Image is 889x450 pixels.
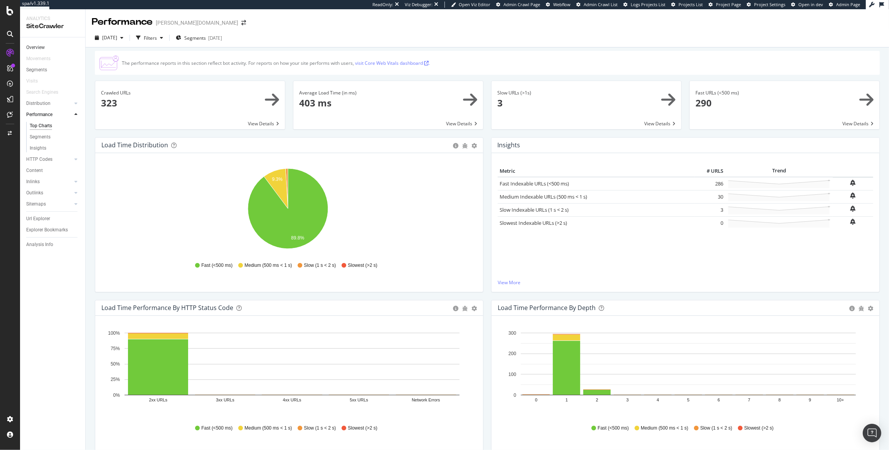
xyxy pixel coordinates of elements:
div: Viz Debugger: [405,2,433,8]
text: 3xx URLs [216,398,234,402]
img: CjTTJyXI.png [99,56,119,70]
a: Webflow [546,2,571,8]
span: Webflow [553,2,571,7]
div: [DATE] [208,35,222,41]
div: Top Charts [30,122,52,130]
span: Projects List [679,2,703,7]
a: Segments [30,133,80,141]
div: Inlinks [26,178,40,186]
button: Filters [133,32,166,44]
text: 0% [113,393,120,398]
span: Segments [184,35,206,41]
a: Sitemaps [26,200,72,208]
a: Outlinks [26,189,72,197]
a: Medium Indexable URLs (500 ms < 1 s) [500,193,587,200]
text: 200 [508,351,516,356]
div: gear [868,306,873,311]
span: Slowest (>2 s) [744,425,773,431]
text: 9.3% [272,177,283,182]
text: 89.8% [291,235,304,241]
a: Overview [26,44,80,52]
text: 100 [508,372,516,377]
span: Admin Crawl List [584,2,618,7]
text: 7 [748,398,750,402]
a: Analysis Info [26,241,80,249]
text: 5 [687,398,689,402]
span: Project Settings [754,2,785,7]
span: Slowest (>2 s) [348,425,377,431]
text: 2xx URLs [149,398,167,402]
span: Project Page [716,2,741,7]
th: Trend [726,165,833,177]
a: Project Page [709,2,741,8]
a: Slow Indexable URLs (1 s < 2 s) [500,206,569,213]
div: arrow-right-arrow-left [241,20,246,25]
a: Search Engines [26,88,66,96]
div: bug [859,306,864,311]
button: Segments[DATE] [173,32,225,44]
a: HTTP Codes [26,155,72,163]
span: Open Viz Editor [459,2,490,7]
a: visit Core Web Vitals dashboard . [355,60,430,66]
div: Visits [26,77,38,85]
span: Logs Projects List [631,2,665,7]
div: Overview [26,44,45,52]
a: Top Charts [30,122,80,130]
td: 0 [695,216,726,229]
div: Segments [30,133,51,141]
a: Admin Crawl List [576,2,618,8]
span: Admin Crawl Page [503,2,540,7]
a: Open Viz Editor [451,2,490,8]
a: Distribution [26,99,72,108]
div: Search Engines [26,88,58,96]
div: bell-plus [850,219,856,225]
a: Insights [30,144,80,152]
text: 75% [111,346,120,351]
svg: A chart. [498,328,870,418]
text: Network Errors [412,398,440,402]
text: 0 [535,398,537,402]
a: Logs Projects List [623,2,665,8]
span: Fast (<500 ms) [598,425,629,431]
div: A chart. [101,328,474,418]
div: Outlinks [26,189,43,197]
a: View More [498,279,873,286]
a: Project Settings [747,2,785,8]
span: Slow (1 s < 2 s) [700,425,732,431]
div: Performance [92,15,153,29]
text: 10+ [837,398,844,402]
text: 2 [596,398,598,402]
span: Medium (500 ms < 1 s) [244,262,292,269]
a: Fast Indexable URLs (<500 ms) [500,180,569,187]
div: ReadOnly: [372,2,393,8]
span: Fast (<500 ms) [201,425,232,431]
span: 2025 Oct. 10th [102,34,117,41]
svg: A chart. [101,165,474,255]
div: [PERSON_NAME][DOMAIN_NAME] [156,19,238,27]
div: circle-info [453,143,458,148]
span: Slow (1 s < 2 s) [304,262,336,269]
text: 5xx URLs [350,398,368,402]
div: gear [471,143,477,148]
text: 0 [514,393,516,398]
div: Analysis Info [26,241,53,249]
a: Projects List [671,2,703,8]
text: 25% [111,377,120,382]
td: 30 [695,190,726,203]
text: 300 [508,330,516,336]
div: Distribution [26,99,51,108]
div: Analytics [26,15,79,22]
a: Url Explorer [26,215,80,223]
h4: Insights [497,140,520,150]
div: Sitemaps [26,200,46,208]
span: Open in dev [798,2,823,7]
span: Fast (<500 ms) [201,262,232,269]
div: Movements [26,55,51,63]
text: 6 [717,398,720,402]
a: Admin Page [829,2,860,8]
th: # URLS [695,165,726,177]
div: bug [462,306,468,311]
a: Slowest Indexable URLs (>2 s) [500,219,567,226]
